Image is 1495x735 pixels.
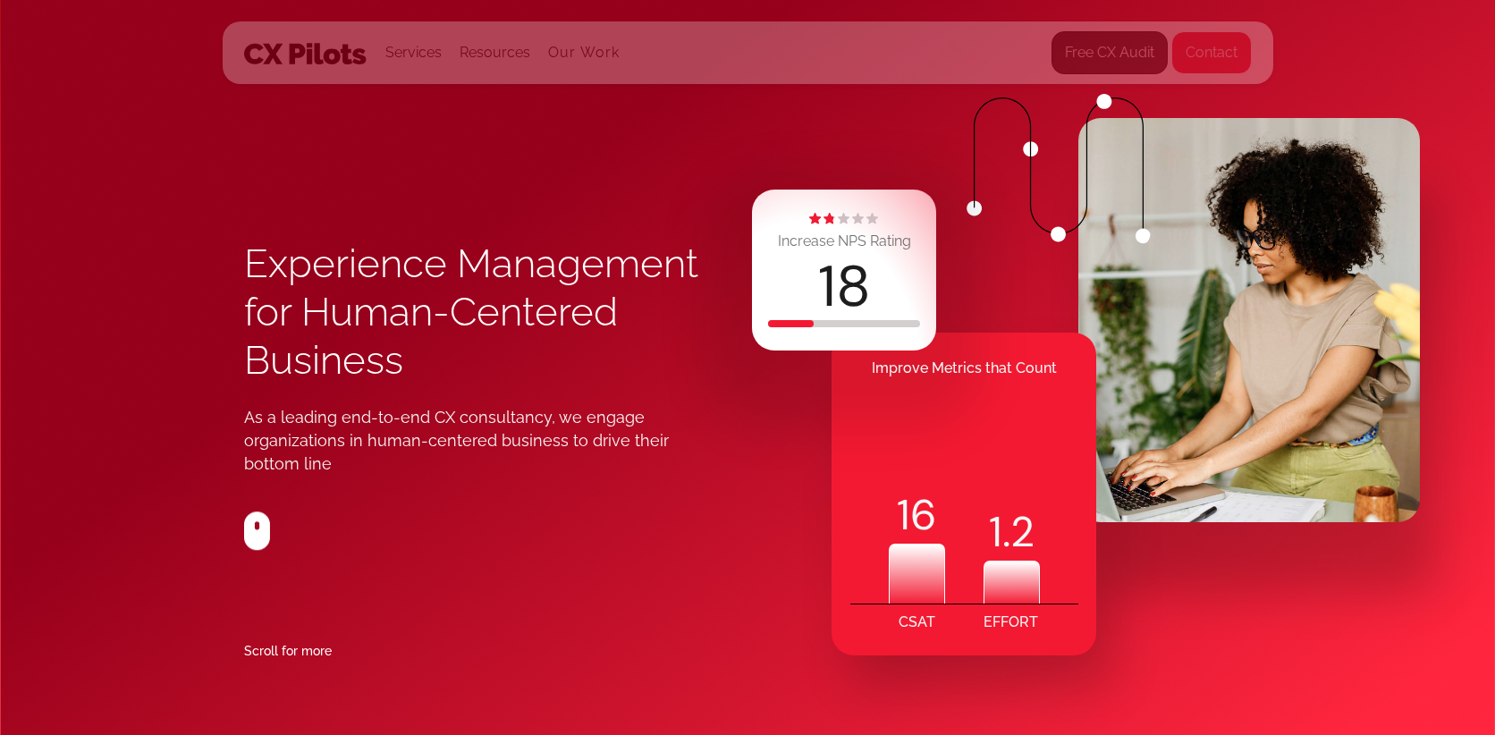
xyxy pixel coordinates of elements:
div: Services [385,40,442,65]
a: Our Work [548,45,621,61]
a: Contact [1171,31,1252,74]
div: CSAT [899,604,935,640]
div: . [984,503,1040,561]
div: Improve Metrics that Count [832,351,1096,386]
div: As a leading end-to-end CX consultancy, we engage organizations in human-centered business to dri... [244,406,705,476]
code: 1 [989,503,1002,561]
div: Increase NPS Rating [778,229,911,254]
div: 18 [818,258,871,316]
div: EFFORT [984,604,1038,640]
div: 16 [889,486,945,544]
div: Scroll for more [244,638,332,663]
h1: Experience Management for Human-Centered Business [244,240,748,384]
code: 2 [1010,503,1035,561]
div: Resources [460,40,530,65]
div: Resources [460,22,530,83]
a: Free CX Audit [1052,31,1168,74]
div: Services [385,22,442,83]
